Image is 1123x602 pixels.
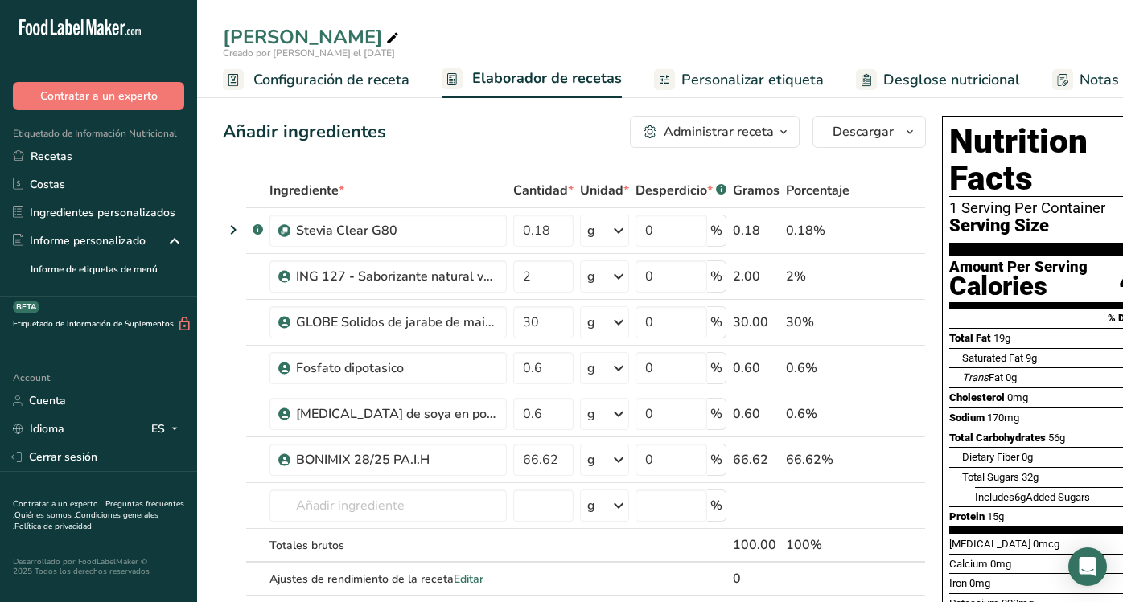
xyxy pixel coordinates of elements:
div: Administrar receta [664,122,774,141]
span: Personalizar etiqueta [681,69,824,91]
span: 0g [1006,371,1017,383]
span: 170mg [987,412,1019,424]
span: Unidad [580,181,629,200]
span: Total Fat [949,332,991,344]
div: Stevia Clear G80 [296,221,497,240]
span: Dietary Fiber [962,451,1019,463]
a: Política de privacidad [14,521,92,532]
span: Creado por [PERSON_NAME] el [DATE] [223,47,395,59]
div: ING 127 - Saborizante natural vainilla MEX-EC0425081 (MANE) [296,267,497,286]
div: g [587,313,595,332]
div: 2% [786,267,849,286]
span: 0mg [990,558,1011,570]
span: Total Sugars [962,471,1019,483]
span: 6g [1014,491,1026,503]
div: Calories [949,275,1088,298]
div: [MEDICAL_DATA] de soya en polvo [296,404,497,424]
div: ES [151,420,184,439]
div: 30.00 [733,313,780,332]
div: 2.00 [733,267,780,286]
span: 0mcg [1033,538,1059,550]
div: 30% [786,313,849,332]
div: 0.60 [733,404,780,424]
span: Cantidad [513,181,574,200]
span: 0mg [969,577,990,589]
div: g [587,496,595,515]
a: Preguntas frecuentes . [13,498,184,521]
div: 100% [786,535,849,555]
div: 0.6% [786,358,849,378]
span: Protein [949,510,985,522]
div: g [587,267,595,286]
div: 100.00 [733,535,780,555]
span: 0g [1022,451,1033,463]
div: 66.62 [733,450,780,469]
div: 0.60 [733,358,780,378]
span: 9g [1026,352,1037,364]
span: Configuración de receta [253,69,409,91]
span: Elaborador de recetas [472,68,622,89]
i: Trans [962,371,989,383]
div: g [587,404,595,424]
span: Gramos [733,181,780,200]
button: Contratar a un experto [13,82,184,110]
span: Cholesterol [949,391,1005,403]
a: Elaborador de recetas [442,60,622,99]
div: g [587,358,595,378]
img: Sub Recipe [278,225,290,237]
input: Añadir ingrediente [269,489,507,522]
a: Configuración de receta [223,62,409,98]
div: Desperdicio [636,181,726,200]
span: 19g [993,332,1010,344]
span: Total Carbohydrates [949,432,1046,444]
button: Administrar receta [630,116,800,148]
span: 0mg [1007,391,1028,403]
a: Personalizar etiqueta [654,62,824,98]
div: 66.62% [786,450,849,469]
span: Serving Size [949,216,1049,236]
div: Totales brutos [269,537,507,554]
span: Descargar [833,122,894,141]
div: 0 [733,569,780,588]
span: Iron [949,577,967,589]
span: Editar [454,571,483,587]
span: Ingrediente [269,181,344,200]
span: [MEDICAL_DATA] [949,538,1030,550]
span: Sodium [949,412,985,424]
a: Desglose nutricional [856,62,1020,98]
div: Ajustes de rendimiento de la receta [269,571,507,588]
div: Amount Per Serving [949,260,1088,275]
div: GLOBE Solidos de jarabe de maiz 30 [296,313,497,332]
span: Includes Added Sugars [975,491,1090,503]
div: 0.18 [733,221,780,240]
div: Añadir ingredientes [223,119,386,145]
div: Informe personalizado [13,232,146,249]
span: Saturated Fat [962,352,1023,364]
div: g [587,450,595,469]
div: 0.18% [786,221,849,240]
span: Desglose nutricional [883,69,1020,91]
div: 0.6% [786,404,849,424]
div: Fosfato dipotasico [296,358,497,378]
div: [PERSON_NAME] [223,23,402,51]
span: Calcium [949,558,988,570]
span: 15g [987,510,1004,522]
span: Porcentaje [786,181,849,200]
a: Quiénes somos . [14,510,76,521]
div: Open Intercom Messenger [1068,547,1107,586]
div: g [587,221,595,240]
div: BETA [13,301,39,313]
span: Fat [962,371,1003,383]
a: Idioma [13,415,64,443]
div: Desarrollado por FoodLabelMaker © 2025 Todos los derechos reservados [13,557,184,576]
a: Contratar a un experto . [13,498,102,510]
button: Descargar [812,116,926,148]
span: 32g [1022,471,1039,483]
a: Condiciones generales . [13,510,158,532]
div: BONIMIX 28/25 PA.I.H [296,450,497,469]
span: 56g [1048,432,1065,444]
